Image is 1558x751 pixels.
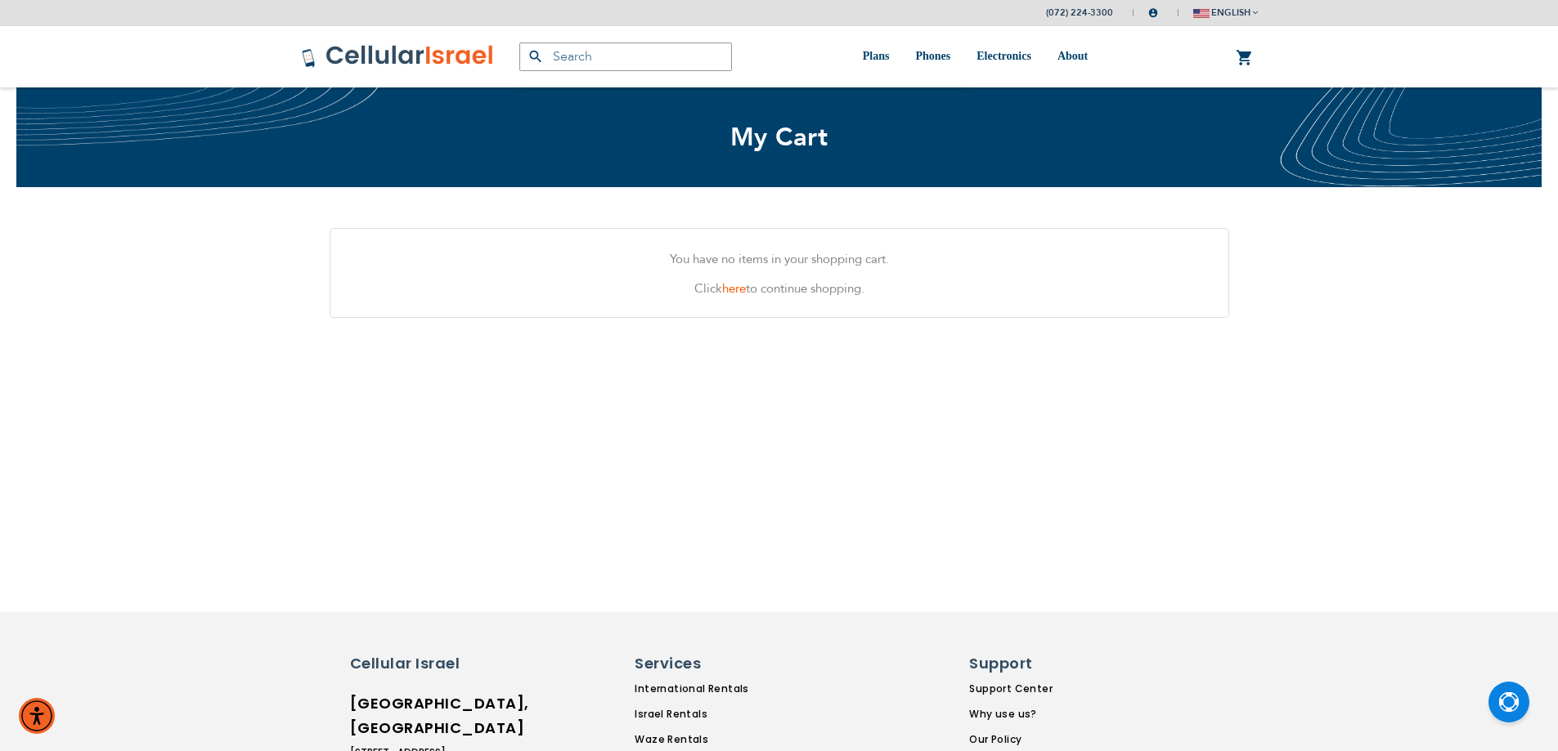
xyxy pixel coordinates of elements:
a: Our Policy [969,732,1071,747]
h6: Cellular Israel [350,653,493,674]
span: Electronics [977,50,1031,62]
img: Cellular Israel Logo [301,44,495,69]
input: Search [519,42,732,71]
h6: Services [635,653,827,674]
div: Accessibility Menu [19,698,55,734]
a: About [1057,26,1088,87]
a: Israel Rentals [635,707,837,722]
span: Plans [863,50,890,62]
a: Plans [863,26,890,87]
a: Support Center [969,682,1071,696]
span: Phones [915,50,950,62]
h6: Support [969,653,1061,674]
h6: [GEOGRAPHIC_DATA], [GEOGRAPHIC_DATA] [350,691,493,740]
a: Why use us? [969,707,1071,722]
a: Phones [915,26,950,87]
a: International Rentals [635,682,837,696]
span: About [1057,50,1088,62]
p: Click to continue shopping. [343,278,1216,299]
button: english [1193,1,1258,25]
p: You have no items in your shopping cart. [343,248,1216,270]
a: Electronics [977,26,1031,87]
img: english [1193,9,1210,18]
a: (072) 224-3300 [1046,7,1113,19]
span: My Cart [730,120,828,154]
a: here [722,280,746,297]
a: Waze Rentals [635,732,837,747]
